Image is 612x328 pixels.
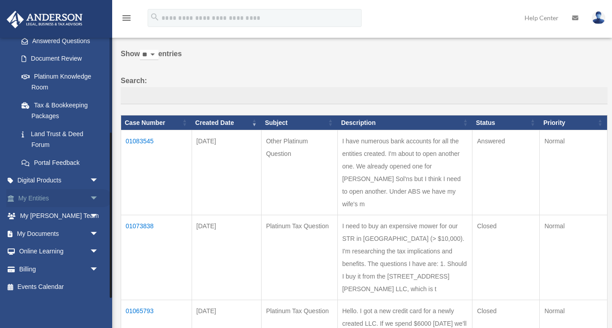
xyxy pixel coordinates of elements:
[6,225,112,243] a: My Documentsarrow_drop_down
[261,115,337,130] th: Subject: activate to sort column ascending
[540,215,608,300] td: Normal
[121,115,192,130] th: Case Number: activate to sort column ascending
[540,115,608,130] th: Priority: activate to sort column ascending
[90,189,108,208] span: arrow_drop_down
[261,130,337,215] td: Other Platinum Question
[6,278,112,296] a: Events Calendar
[4,11,85,28] img: Anderson Advisors Platinum Portal
[337,115,472,130] th: Description: activate to sort column ascending
[90,172,108,190] span: arrow_drop_down
[121,215,192,300] td: 01073838
[121,16,132,23] a: menu
[90,225,108,243] span: arrow_drop_down
[6,207,112,225] a: My [PERSON_NAME] Teamarrow_drop_down
[261,215,337,300] td: Platinum Tax Question
[13,67,108,96] a: Platinum Knowledge Room
[121,130,192,215] td: 01083545
[337,130,472,215] td: I have numerous bank accounts for all the entities created. I'm about to open another one. We alr...
[13,32,103,50] a: Answered Questions
[90,207,108,226] span: arrow_drop_down
[13,96,108,125] a: Tax & Bookkeeping Packages
[192,115,261,130] th: Created Date: activate to sort column ascending
[121,13,132,23] i: menu
[337,215,472,300] td: I need to buy an expensive mower for our STR in [GEOGRAPHIC_DATA] (> $10,000). I'm researching th...
[472,115,540,130] th: Status: activate to sort column ascending
[472,215,540,300] td: Closed
[121,87,608,104] input: Search:
[13,125,108,154] a: Land Trust & Deed Forum
[192,215,261,300] td: [DATE]
[6,243,112,261] a: Online Learningarrow_drop_down
[592,11,605,24] img: User Pic
[540,130,608,215] td: Normal
[90,243,108,261] span: arrow_drop_down
[6,260,112,278] a: Billingarrow_drop_down
[13,154,108,172] a: Portal Feedback
[150,12,160,22] i: search
[140,50,158,60] select: Showentries
[472,130,540,215] td: Answered
[121,75,608,104] label: Search:
[13,50,108,68] a: Document Review
[6,189,112,207] a: My Entitiesarrow_drop_down
[121,48,608,69] label: Show entries
[192,130,261,215] td: [DATE]
[6,172,112,190] a: Digital Productsarrow_drop_down
[90,260,108,279] span: arrow_drop_down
